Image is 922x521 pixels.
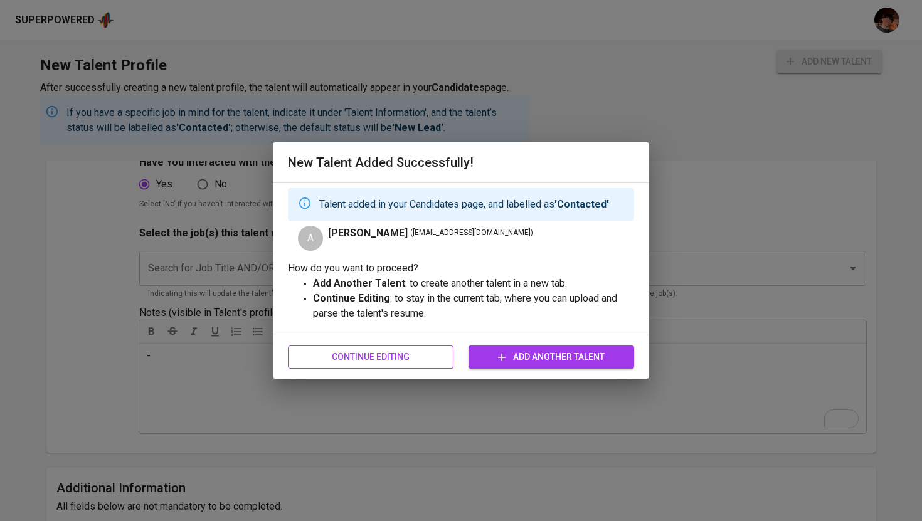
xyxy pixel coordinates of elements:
span: Continue Editing [298,349,443,365]
span: Add Another Talent [479,349,624,365]
button: Continue Editing [288,345,453,369]
span: ( [EMAIL_ADDRESS][DOMAIN_NAME] ) [410,227,533,239]
button: Add Another Talent [469,345,634,369]
span: [PERSON_NAME] [328,226,408,241]
p: : to create another talent in a new tab. [313,276,634,291]
strong: Continue Editing [313,292,390,304]
p: Talent added in your Candidates page, and labelled as [319,197,609,212]
div: A [298,226,323,251]
p: How do you want to proceed? [288,261,634,276]
strong: 'Contacted' [554,198,609,210]
p: : to stay in the current tab, where you can upload and parse the talent's resume. [313,291,634,321]
strong: Add Another Talent [313,277,405,289]
h6: New Talent Added Successfully! [288,152,634,172]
